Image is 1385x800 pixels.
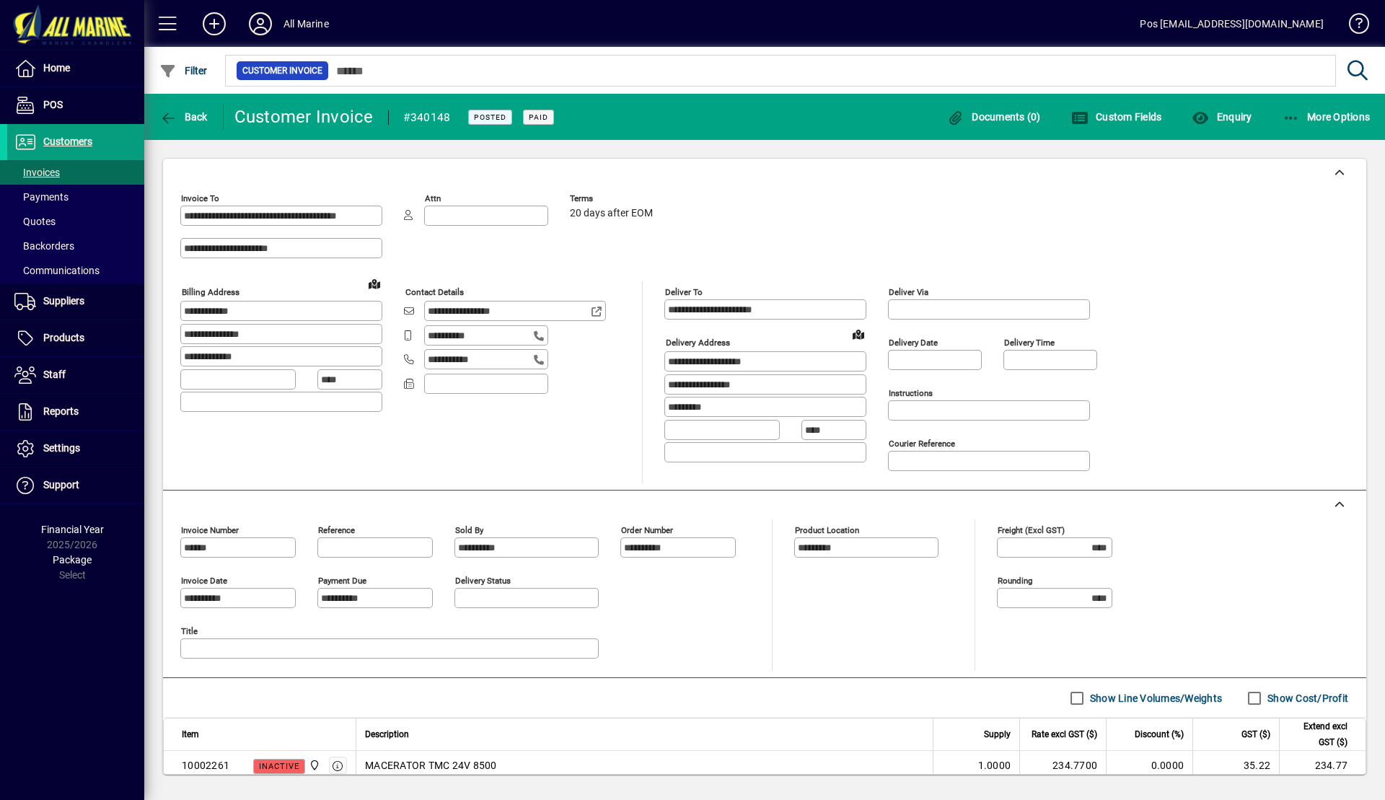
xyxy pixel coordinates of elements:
div: All Marine [283,12,329,35]
span: Products [43,332,84,343]
mat-label: Delivery date [889,338,938,348]
span: Backorders [14,240,74,252]
span: MACERATOR TMC 24V 8500 [365,758,497,773]
label: Show Cost/Profit [1265,691,1348,706]
div: 10002261 [182,758,229,773]
a: Communications [7,258,144,283]
mat-label: Courier Reference [889,439,955,449]
mat-label: Delivery status [455,576,511,586]
a: Knowledge Base [1338,3,1367,50]
a: Invoices [7,160,144,185]
div: #340148 [403,106,451,129]
button: Custom Fields [1068,104,1166,130]
span: Enquiry [1192,111,1252,123]
span: Discount (%) [1135,726,1184,742]
a: Quotes [7,209,144,234]
a: Suppliers [7,283,144,320]
a: Products [7,320,144,356]
span: Paid [529,113,548,122]
span: 20 days after EOM [570,208,653,219]
td: 0.0000 [1106,751,1192,780]
mat-label: Deliver To [665,287,703,297]
button: Filter [156,58,211,84]
mat-label: Instructions [889,388,933,398]
mat-label: Title [181,626,198,636]
span: More Options [1283,111,1371,123]
span: Financial Year [41,524,104,535]
div: Customer Invoice [234,105,374,128]
span: POS [43,99,63,110]
span: Reports [43,405,79,417]
span: Home [43,62,70,74]
span: Back [159,111,208,123]
span: Posted [474,113,506,122]
span: Supply [984,726,1011,742]
a: View on map [363,272,386,295]
mat-label: Reference [318,525,355,535]
mat-label: Rounding [998,576,1032,586]
span: Package [53,554,92,566]
button: Enquiry [1188,104,1255,130]
span: Customers [43,136,92,147]
span: GST ($) [1241,726,1270,742]
span: 1.0000 [978,758,1011,773]
button: Add [191,11,237,37]
span: Documents (0) [947,111,1041,123]
mat-label: Deliver via [889,287,928,297]
a: Backorders [7,234,144,258]
span: Inactive [259,762,299,771]
span: Item [182,726,199,742]
mat-label: Delivery time [1004,338,1055,348]
mat-label: Sold by [455,525,483,535]
a: Payments [7,185,144,209]
span: Suppliers [43,295,84,307]
td: 234.77 [1279,751,1366,780]
mat-label: Freight (excl GST) [998,525,1065,535]
td: 35.22 [1192,751,1279,780]
button: Back [156,104,211,130]
span: Terms [570,194,656,203]
span: Custom Fields [1071,111,1162,123]
span: Description [365,726,409,742]
div: Pos [EMAIL_ADDRESS][DOMAIN_NAME] [1140,12,1324,35]
mat-label: Invoice number [181,525,239,535]
a: Reports [7,394,144,430]
span: Invoices [14,167,60,178]
span: Rate excl GST ($) [1032,726,1097,742]
mat-label: Attn [425,193,441,203]
button: More Options [1279,104,1374,130]
span: Customer Invoice [242,63,322,78]
button: Profile [237,11,283,37]
span: Filter [159,65,208,76]
a: POS [7,87,144,123]
mat-label: Invoice date [181,576,227,586]
mat-label: Order number [621,525,673,535]
a: View on map [847,322,870,346]
a: Staff [7,357,144,393]
mat-label: Invoice To [181,193,219,203]
span: Port Road [305,757,322,773]
div: 234.7700 [1029,758,1097,773]
label: Show Line Volumes/Weights [1087,691,1222,706]
mat-label: Payment due [318,576,366,586]
a: Settings [7,431,144,467]
span: Extend excl GST ($) [1288,718,1347,750]
button: Documents (0) [944,104,1045,130]
span: Communications [14,265,100,276]
span: Payments [14,191,69,203]
span: Quotes [14,216,56,227]
span: Support [43,479,79,491]
mat-label: Product location [795,525,859,535]
a: Home [7,50,144,87]
app-page-header-button: Back [144,104,224,130]
span: Staff [43,369,66,380]
span: Settings [43,442,80,454]
a: Support [7,467,144,504]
